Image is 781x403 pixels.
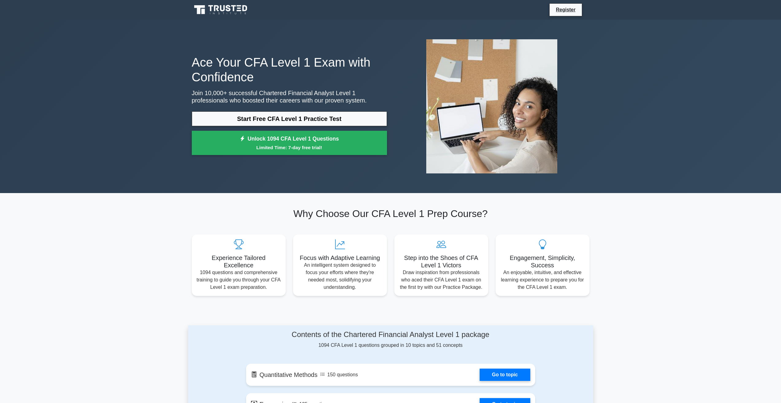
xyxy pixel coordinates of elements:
[192,89,387,104] p: Join 10,000+ successful Chartered Financial Analyst Level 1 professionals who boosted their caree...
[192,55,387,84] h1: Ace Your CFA Level 1 Exam with Confidence
[480,369,530,381] a: Go to topic
[501,254,585,269] h5: Engagement, Simplicity, Success
[197,254,281,269] h5: Experience Tailored Excellence
[399,269,483,291] p: Draw inspiration from professionals who aced their CFA Level 1 exam on the first try with our Pra...
[246,330,535,339] h4: Contents of the Chartered Financial Analyst Level 1 package
[298,262,382,291] p: An intelligent system designed to focus your efforts where they're needed most, solidifying your ...
[552,6,579,14] a: Register
[199,144,379,151] small: Limited Time: 7-day free trial!
[298,254,382,262] h5: Focus with Adaptive Learning
[192,208,590,219] h2: Why Choose Our CFA Level 1 Prep Course?
[399,254,483,269] h5: Step into the Shoes of CFA Level 1 Victors
[197,269,281,291] p: 1094 questions and comprehensive training to guide you through your CFA Level 1 exam preparation.
[501,269,585,291] p: An enjoyable, intuitive, and effective learning experience to prepare you for the CFA Level 1 exam.
[246,330,535,349] div: 1094 CFA Level 1 questions grouped in 10 topics and 51 concepts
[192,111,387,126] a: Start Free CFA Level 1 Practice Test
[192,131,387,155] a: Unlock 1094 CFA Level 1 QuestionsLimited Time: 7-day free trial!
